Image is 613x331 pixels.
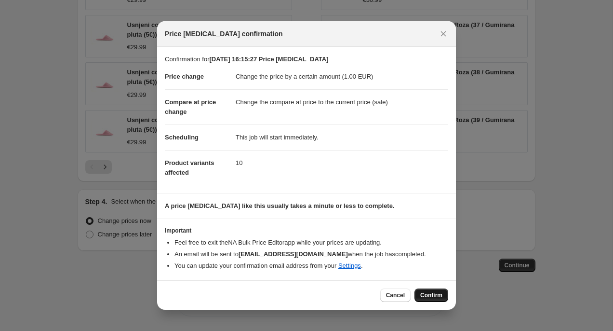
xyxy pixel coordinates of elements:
b: [DATE] 16:15:27 Price [MEDICAL_DATA] [209,55,328,63]
dd: Change the compare at price to the current price (sale) [236,89,448,115]
dd: This job will start immediately. [236,124,448,150]
a: Settings [338,262,361,269]
button: Cancel [380,289,411,302]
li: You can update your confirmation email address from your . [174,261,448,271]
span: Scheduling [165,134,199,141]
dd: 10 [236,150,448,176]
p: Confirmation for [165,55,448,64]
button: Close [437,27,450,41]
span: Cancel [386,291,405,299]
button: Confirm [414,289,448,302]
span: Price change [165,73,204,80]
h3: Important [165,227,448,234]
li: Feel free to exit the NA Bulk Price Editor app while your prices are updating. [174,238,448,248]
span: Confirm [420,291,442,299]
span: Product variants affected [165,159,214,176]
span: Compare at price change [165,98,216,115]
b: [EMAIL_ADDRESS][DOMAIN_NAME] [239,250,348,258]
dd: Change the price by a certain amount (1.00 EUR) [236,64,448,89]
li: An email will be sent to when the job has completed . [174,249,448,259]
b: A price [MEDICAL_DATA] like this usually takes a minute or less to complete. [165,202,395,209]
span: Price [MEDICAL_DATA] confirmation [165,29,283,39]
